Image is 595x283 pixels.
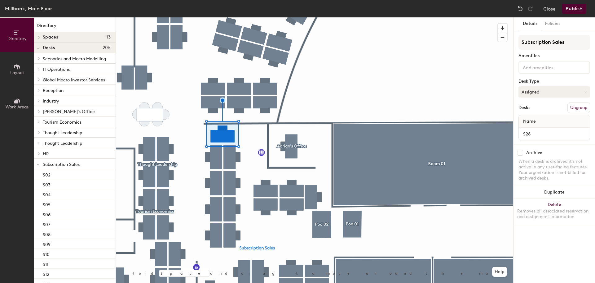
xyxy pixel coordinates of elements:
p: S09 [43,240,51,247]
p: S12 [43,270,49,277]
div: Millbank, Main Floor [5,5,52,12]
button: DeleteRemoves all associated reservation and assignment information [513,199,595,226]
div: Desk Type [518,79,590,84]
p: S08 [43,230,51,237]
div: Amenities [518,53,590,58]
span: HR [43,151,49,157]
input: Unnamed desk [520,130,588,138]
span: Spaces [43,35,58,40]
p: S06 [43,210,51,217]
span: 13 [106,35,111,40]
h1: Directory [34,22,116,32]
div: Desks [518,105,530,110]
button: Ungroup [567,103,590,113]
p: S02 [43,171,51,178]
span: [PERSON_NAME]'s Office [43,109,95,114]
button: Duplicate [513,186,595,199]
p: S11 [43,260,48,267]
span: Work Areas [6,104,29,110]
span: Subscription Sales [43,162,80,167]
span: Thought Leadership [43,141,82,146]
span: Layout [10,70,24,75]
input: Add amenities [522,63,577,71]
span: Reception [43,88,64,93]
span: Tourism Economics [43,120,82,125]
img: Undo [517,6,523,12]
span: Directory [7,36,27,41]
span: Name [520,116,539,127]
span: Industry [43,98,59,104]
button: Help [492,267,507,277]
span: IT Operations [43,67,70,72]
div: When a desk is archived it's not active in any user-facing features. Your organization is not bil... [518,159,590,181]
p: S10 [43,250,50,257]
img: Redo [527,6,533,12]
button: Close [543,4,556,14]
p: S03 [43,180,51,188]
span: Scenarios and Macro Modelling [43,56,106,62]
div: Archive [526,150,542,155]
button: Policies [541,17,564,30]
span: Desks [43,45,55,50]
p: S05 [43,200,51,208]
button: Publish [562,4,586,14]
span: 205 [103,45,111,50]
span: Thought Leadership [43,130,82,135]
span: Global Macro Investor Services [43,77,105,83]
div: Removes all associated reservation and assignment information [517,208,591,220]
p: S04 [43,190,51,198]
p: S07 [43,220,50,227]
button: Details [519,17,541,30]
button: Assigned [518,86,590,98]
